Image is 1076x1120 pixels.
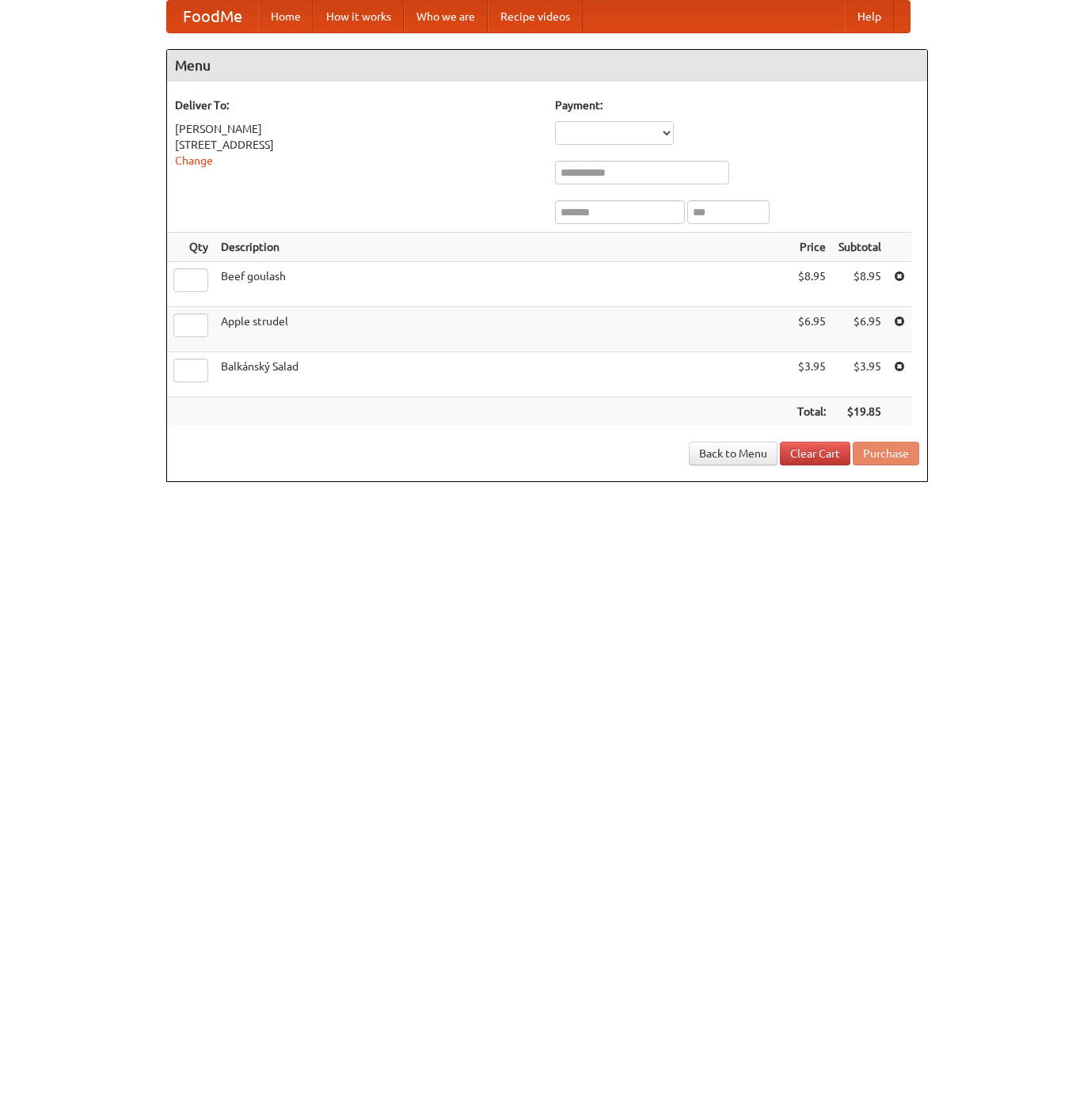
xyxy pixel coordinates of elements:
[832,397,888,427] th: $19.85
[780,442,850,465] a: Clear Cart
[555,97,919,113] h5: Payment:
[215,352,791,397] td: Balkánský Salad
[791,307,832,352] td: $6.95
[314,1,404,32] a: How it works
[175,121,539,137] div: [PERSON_NAME]
[167,50,927,82] h4: Menu
[215,233,791,262] th: Description
[488,1,583,32] a: Recipe videos
[258,1,314,32] a: Home
[853,442,919,465] button: Purchase
[167,1,258,32] a: FoodMe
[832,262,888,307] td: $8.95
[832,307,888,352] td: $6.95
[215,262,791,307] td: Beef goulash
[791,397,832,427] th: Total:
[832,352,888,397] td: $3.95
[175,154,213,167] a: Change
[215,307,791,352] td: Apple strudel
[167,233,215,262] th: Qty
[175,97,539,113] h5: Deliver To:
[689,442,778,465] a: Back to Menu
[845,1,894,32] a: Help
[832,233,888,262] th: Subtotal
[175,137,539,153] div: [STREET_ADDRESS]
[791,352,832,397] td: $3.95
[791,262,832,307] td: $8.95
[404,1,488,32] a: Who we are
[791,233,832,262] th: Price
